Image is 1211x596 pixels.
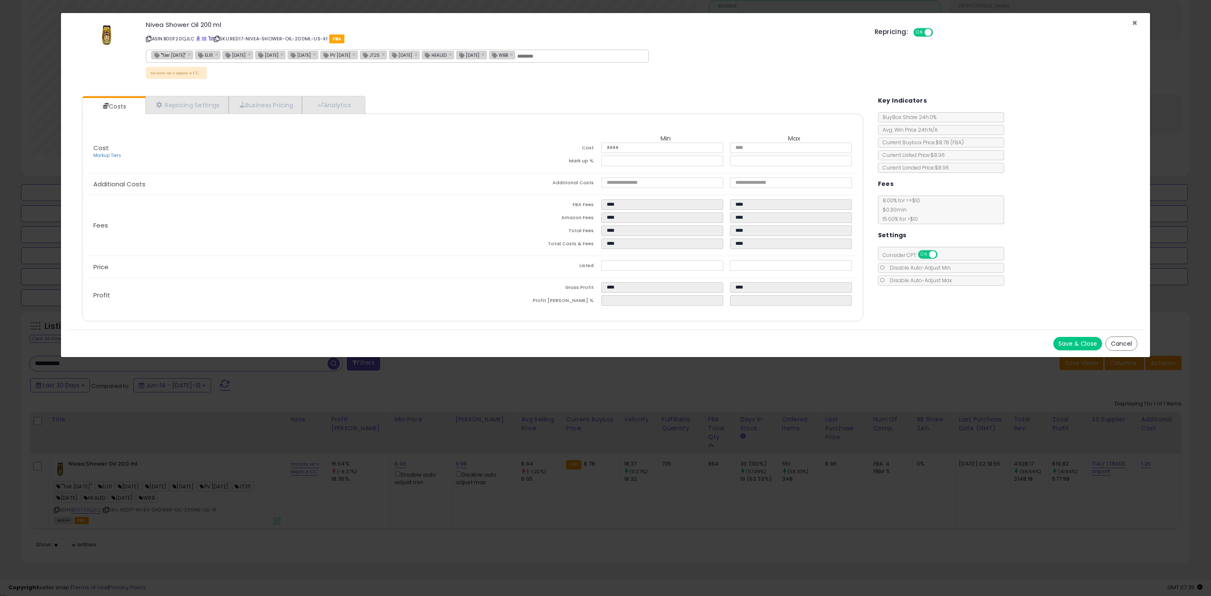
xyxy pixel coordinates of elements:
span: 15.00 % for > $10 [878,215,918,223]
span: PV [DATE] [321,51,350,58]
a: × [280,50,286,58]
span: Avg. Win Price 24h: N/A [878,126,938,133]
span: Consider CPT: [878,252,949,259]
span: [DATE] [288,51,311,58]
span: ELI11 [196,51,213,58]
span: Disable Auto-Adjust Max [886,277,952,284]
a: Business Pricing [229,96,302,114]
span: [DATE] [389,51,412,58]
td: Additional Costs [473,177,601,191]
p: Fees [87,222,473,229]
span: $8.78 [936,139,964,146]
span: Current Landed Price: $8.96 [878,164,949,171]
span: Current Listed Price: $8.96 [878,151,945,159]
span: JT25 [360,51,380,58]
button: Cancel [1105,336,1137,351]
a: × [481,50,487,58]
h5: Repricing: [875,29,908,35]
span: FBA [329,34,345,43]
p: Additional Costs [87,181,473,188]
span: [DATE] [256,51,278,58]
a: × [449,50,454,58]
span: Current Buybox Price: [878,139,964,146]
span: OFF [932,29,945,36]
span: BuyBox Share 24h: 0% [878,114,936,121]
a: × [352,50,357,58]
span: $0.30 min [878,206,907,213]
a: × [215,50,220,58]
th: Max [730,135,859,143]
button: Save & Close [1053,337,1102,350]
p: ASIN: B00F20QJLC | SKU: RED17-NIVEA-SHOWER-OIL-200ML-US-X1 [146,32,862,45]
a: × [382,50,387,58]
p: теглото не е вярно в СС [146,67,207,79]
span: × [1132,17,1137,29]
img: 41ltwdmkDML._SL60_.jpg [97,21,116,47]
td: Cost [473,143,601,156]
td: Profit [PERSON_NAME] % [473,295,601,308]
td: Total Costs & Fees [473,238,601,252]
a: × [313,50,318,58]
span: [DATE] [457,51,479,58]
span: ON [914,29,925,36]
h3: Nivea Shower Oil 200 ml [146,21,862,28]
a: Costs [82,98,145,115]
h5: Settings [878,230,907,241]
a: Repricing Settings [145,96,229,114]
td: Amazon Fees [473,212,601,225]
span: OFF [936,251,949,258]
td: FBA Fees [473,199,601,212]
span: WBB [489,51,508,58]
span: [DATE] [223,51,246,58]
h5: Fees [878,179,894,189]
td: Total Fees [473,225,601,238]
span: ON [919,251,929,258]
span: HEALED [422,51,447,58]
a: BuyBox page [196,35,201,42]
a: Analytics [302,96,364,114]
span: Disable Auto-Adjust Min [886,264,951,271]
a: × [414,50,419,58]
p: Cost [87,145,473,159]
a: × [510,50,515,58]
td: Listed [473,260,601,273]
span: ( FBA ) [950,139,964,146]
a: × [188,50,193,58]
a: Markup Tiers [93,152,121,159]
a: All offer listings [202,35,206,42]
h5: Key Indicators [878,95,927,106]
span: ""tier [DATE]" [152,51,185,58]
span: 8.00 % for <= $10 [878,197,920,223]
p: Price [87,264,473,270]
a: Your listing only [208,35,213,42]
td: Mark up % [473,156,601,169]
td: Gross Profit [473,282,601,295]
th: Min [601,135,730,143]
a: × [248,50,253,58]
p: Profit [87,292,473,299]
